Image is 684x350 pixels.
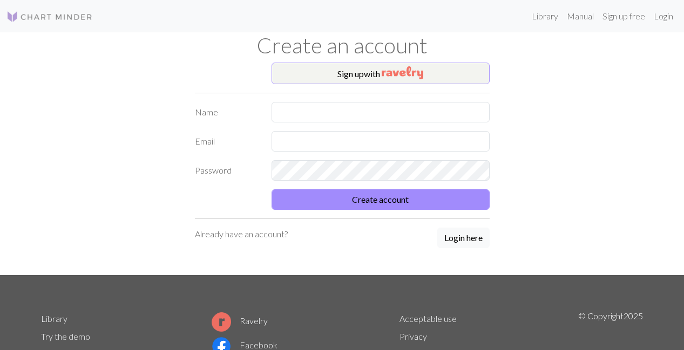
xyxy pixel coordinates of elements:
a: Library [41,313,67,324]
a: Acceptable use [399,313,457,324]
p: Already have an account? [195,228,288,241]
label: Password [188,160,266,181]
label: Name [188,102,266,122]
label: Email [188,131,266,152]
img: Ravelry [382,66,423,79]
a: Library [527,5,563,27]
a: Try the demo [41,331,90,341]
a: Ravelry [212,315,268,326]
h1: Create an account [35,32,650,58]
button: Create account [272,189,490,210]
a: Login here [437,228,490,249]
a: Sign up free [598,5,649,27]
img: Logo [6,10,93,23]
button: Login here [437,228,490,248]
a: Login [649,5,678,27]
a: Manual [563,5,598,27]
a: Facebook [212,340,277,350]
a: Privacy [399,331,427,341]
img: Ravelry logo [212,312,231,332]
button: Sign upwith [272,63,490,84]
